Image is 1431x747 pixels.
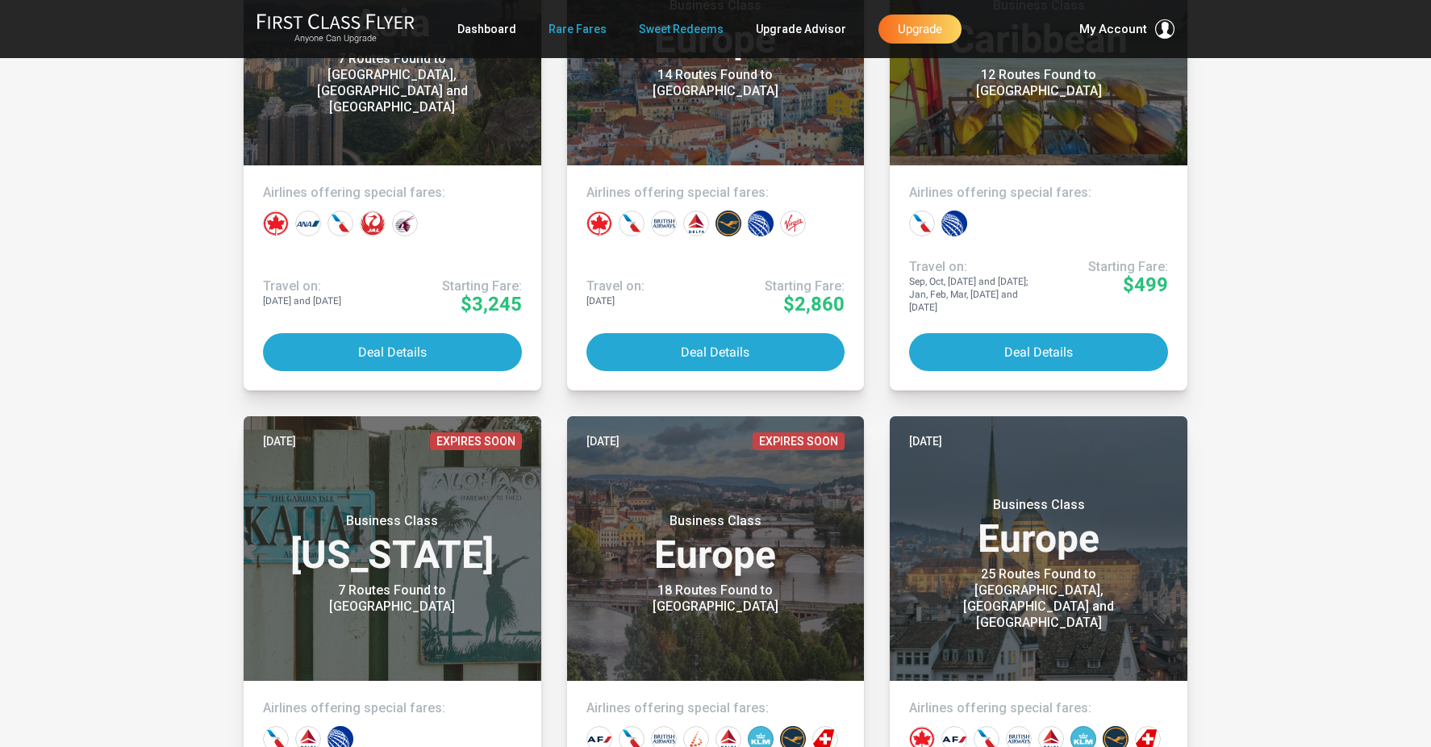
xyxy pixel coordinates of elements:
[586,432,620,450] time: [DATE]
[615,582,816,615] div: 18 Routes Found to [GEOGRAPHIC_DATA]
[360,211,386,236] div: Japan Airlines
[941,211,967,236] div: United
[938,566,1140,631] div: 25 Routes Found to [GEOGRAPHIC_DATA], [GEOGRAPHIC_DATA] and [GEOGRAPHIC_DATA]
[392,211,418,236] div: Qatar
[430,432,522,450] span: Expires Soon
[263,432,296,450] time: [DATE]
[909,432,942,450] time: [DATE]
[291,513,493,529] small: Business Class
[909,211,935,236] div: American Airlines
[586,185,845,201] h4: Airlines offering special fares:
[291,51,493,115] div: 7 Routes Found to [GEOGRAPHIC_DATA], [GEOGRAPHIC_DATA] and [GEOGRAPHIC_DATA]
[651,211,677,236] div: British Airways
[257,13,415,30] img: First Class Flyer
[909,333,1168,371] button: Deal Details
[938,497,1140,513] small: Business Class
[909,185,1168,201] h4: Airlines offering special fares:
[263,700,522,716] h4: Airlines offering special fares:
[263,513,522,574] h3: [US_STATE]
[295,211,321,236] div: All Nippon Airways
[878,15,962,44] a: Upgrade
[909,700,1168,716] h4: Airlines offering special fares:
[291,582,493,615] div: 7 Routes Found to [GEOGRAPHIC_DATA]
[615,513,816,529] small: Business Class
[328,211,353,236] div: American Airlines
[263,185,522,201] h4: Airlines offering special fares:
[257,13,415,45] a: First Class FlyerAnyone Can Upgrade
[938,67,1140,99] div: 12 Routes Found to [GEOGRAPHIC_DATA]
[639,15,724,44] a: Sweet Redeems
[619,211,645,236] div: American Airlines
[1079,19,1147,39] span: My Account
[909,497,1168,558] h3: Europe
[549,15,607,44] a: Rare Fares
[1079,19,1174,39] button: My Account
[748,211,774,236] div: United
[615,67,816,99] div: 14 Routes Found to [GEOGRAPHIC_DATA]
[753,432,845,450] span: Expires Soon
[263,333,522,371] button: Deal Details
[715,211,741,236] div: Lufthansa
[263,211,289,236] div: Air Canada
[457,15,516,44] a: Dashboard
[257,33,415,44] small: Anyone Can Upgrade
[683,211,709,236] div: Delta Airlines
[780,211,806,236] div: Virgin Atlantic
[586,211,612,236] div: Air Canada
[586,513,845,574] h3: Europe
[586,700,845,716] h4: Airlines offering special fares:
[756,15,846,44] a: Upgrade Advisor
[586,333,845,371] button: Deal Details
